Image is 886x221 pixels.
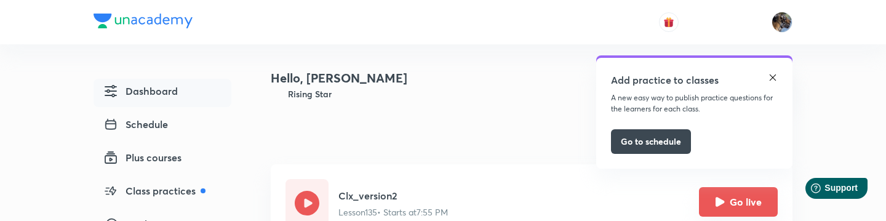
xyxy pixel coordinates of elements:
[94,179,231,207] a: Class practices
[103,150,182,165] span: Plus courses
[611,73,719,87] h5: Add practice to classes
[271,87,283,100] img: Badge
[659,12,679,32] button: avatar
[768,73,778,82] img: close
[94,14,193,31] a: Company Logo
[338,206,448,219] p: Lesson 135 • Starts at 7:55 PM
[776,173,872,207] iframe: Help widget launcher
[699,187,778,217] button: Go live
[611,92,778,115] p: A new easy way to publish practice questions for the learners for each class.
[611,129,691,154] button: Go to schedule
[338,188,448,203] h5: Clx_version2
[663,17,674,28] img: avatar
[94,14,193,28] img: Company Logo
[94,79,231,107] a: Dashboard
[271,69,407,87] h4: Hello, [PERSON_NAME]
[288,87,332,100] h6: Rising Star
[103,183,206,198] span: Class practices
[103,84,178,98] span: Dashboard
[103,117,168,132] span: Schedule
[94,145,231,174] a: Plus courses
[772,12,792,33] img: Chayan Mehta
[94,112,231,140] a: Schedule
